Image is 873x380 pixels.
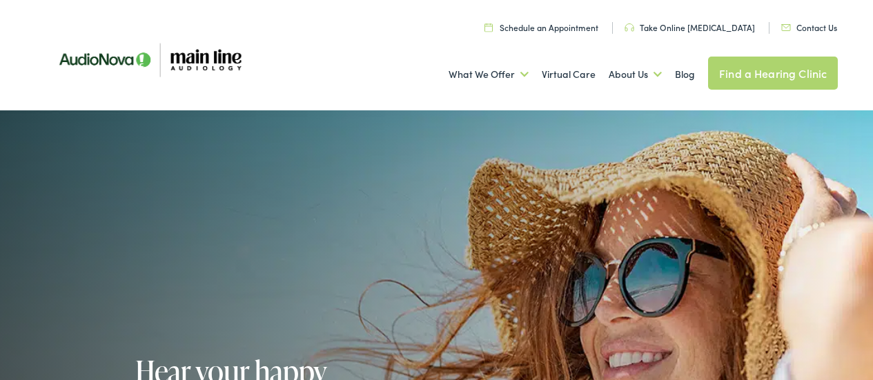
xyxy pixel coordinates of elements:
a: About Us [609,49,662,100]
img: utility icon [484,23,493,32]
a: Contact Us [781,21,837,33]
a: Blog [675,49,695,100]
img: utility icon [625,23,634,32]
a: Virtual Care [542,49,596,100]
a: Find a Hearing Clinic [708,57,838,90]
img: utility icon [781,24,791,31]
a: Take Online [MEDICAL_DATA] [625,21,755,33]
a: What We Offer [449,49,529,100]
a: Schedule an Appointment [484,21,598,33]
